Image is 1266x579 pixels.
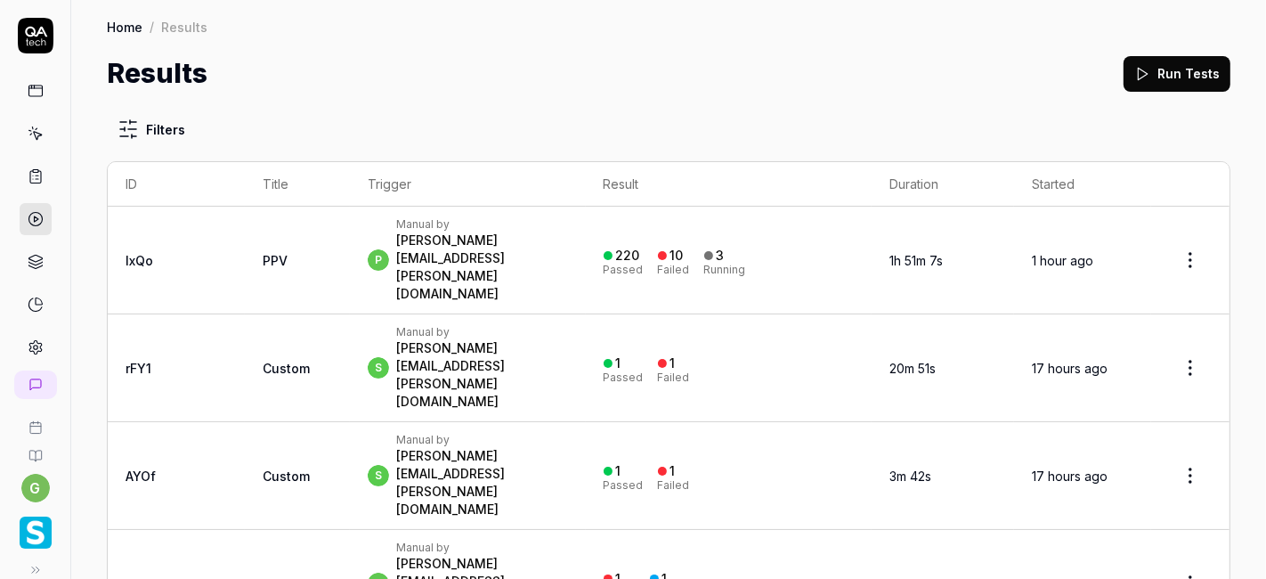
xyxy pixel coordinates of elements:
[717,248,725,264] div: 3
[108,162,245,207] th: ID
[107,53,207,94] h1: Results
[1014,162,1151,207] th: Started
[263,361,310,376] span: Custom
[670,248,684,264] div: 10
[616,248,640,264] div: 220
[586,162,872,207] th: Result
[7,435,63,463] a: Documentation
[889,361,936,376] time: 20m 51s
[670,463,676,479] div: 1
[126,253,153,268] a: lxQo
[396,232,568,303] div: [PERSON_NAME][EMAIL_ADDRESS][PERSON_NAME][DOMAIN_NAME]
[396,447,568,518] div: [PERSON_NAME][EMAIL_ADDRESS][PERSON_NAME][DOMAIN_NAME]
[126,361,151,376] a: rFY1
[7,502,63,552] button: Smartlinx Logo
[1032,361,1108,376] time: 17 hours ago
[14,371,57,399] a: New conversation
[670,355,676,371] div: 1
[616,463,621,479] div: 1
[161,18,207,36] div: Results
[889,253,943,268] time: 1h 51m 7s
[604,372,644,383] div: Passed
[872,162,1014,207] th: Duration
[889,469,931,484] time: 3m 42s
[263,469,310,484] span: Custom
[1032,253,1093,268] time: 1 hour ago
[396,325,568,339] div: Manual by
[368,357,389,379] span: s
[616,355,621,371] div: 1
[658,265,690,275] div: Failed
[704,265,746,275] div: Running
[7,406,63,435] a: Book a call with us
[396,217,568,232] div: Manual by
[107,111,196,147] button: Filters
[658,372,690,383] div: Failed
[1032,469,1108,484] time: 17 hours ago
[126,469,156,484] a: AYOf
[245,162,350,207] th: Title
[368,249,389,271] span: p
[396,339,568,411] div: [PERSON_NAME][EMAIL_ADDRESS][PERSON_NAME][DOMAIN_NAME]
[107,18,142,36] a: Home
[396,433,568,447] div: Manual by
[604,480,644,491] div: Passed
[396,541,568,555] div: Manual by
[263,253,288,268] a: PPV
[1124,56,1230,92] button: Run Tests
[658,480,690,491] div: Failed
[20,517,52,549] img: Smartlinx Logo
[21,474,50,502] button: g
[604,265,644,275] div: Passed
[350,162,586,207] th: Trigger
[150,18,154,36] div: /
[368,465,389,486] span: s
